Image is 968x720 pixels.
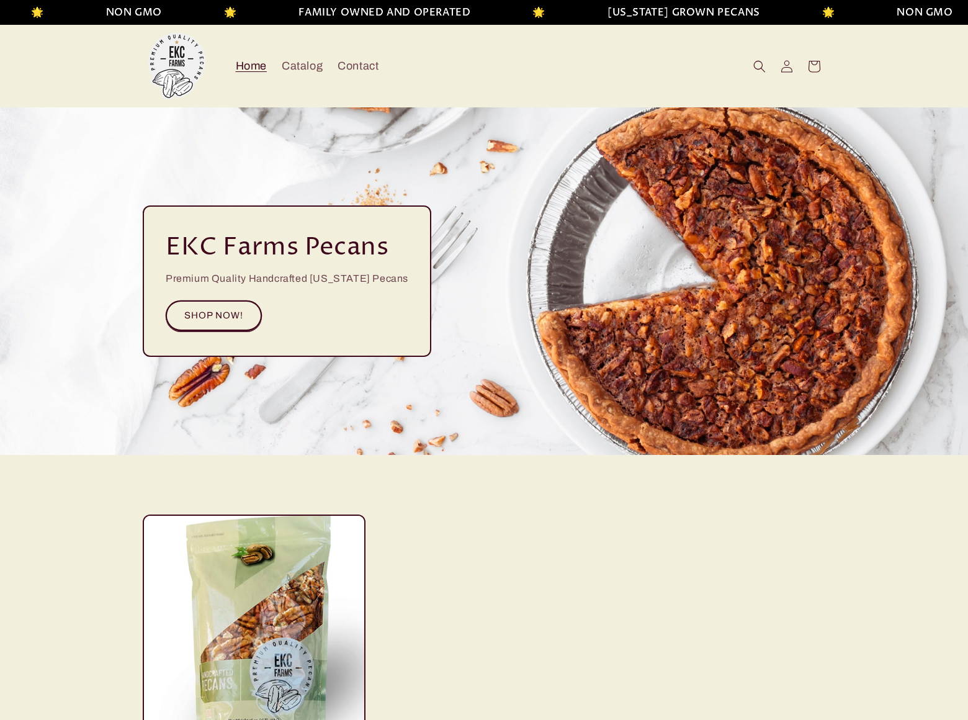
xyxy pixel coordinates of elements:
li: FAMILY OWNED AND OPERATED [263,4,435,22]
span: Contact [338,59,379,73]
span: Home [236,59,267,73]
p: Premium Quality Handcrafted [US_STATE] Pecans [166,270,408,288]
img: EKC Pecans [143,32,211,101]
li: 🌟 [188,4,201,22]
span: Catalog [282,59,323,73]
a: Home [228,52,274,81]
a: Catalog [274,52,330,81]
a: SHOP NOW! [166,300,262,331]
summary: Search [746,53,773,80]
h2: EKC Farms Pecans [166,232,389,264]
li: 🌟 [497,4,510,22]
li: NON GMO [70,4,126,22]
li: NON GMO [861,4,917,22]
a: Contact [330,52,386,81]
a: EKC Pecans [138,27,216,105]
li: [US_STATE] GROWN PECANS [571,4,724,22]
li: 🌟 [786,4,799,22]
